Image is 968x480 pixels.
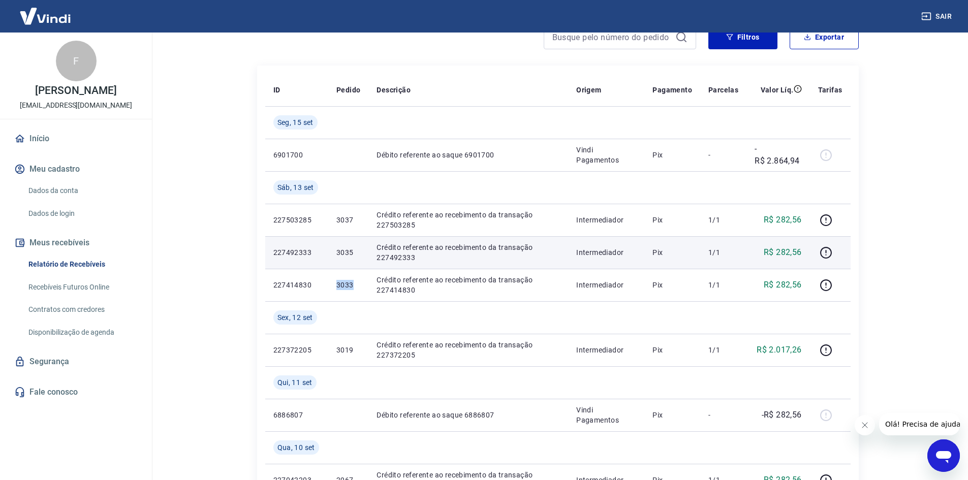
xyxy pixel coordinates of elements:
p: [EMAIL_ADDRESS][DOMAIN_NAME] [20,100,132,111]
p: -R$ 2.864,94 [755,143,801,167]
span: Sáb, 13 set [277,182,314,193]
p: Crédito referente ao recebimento da transação 227503285 [377,210,560,230]
p: 6886807 [273,410,320,420]
span: Qua, 10 set [277,442,315,453]
a: Relatório de Recebíveis [24,254,140,275]
p: Descrição [377,85,411,95]
a: Disponibilização de agenda [24,322,140,343]
button: Exportar [790,25,859,49]
p: 1/1 [708,215,738,225]
iframe: Mensagem da empresa [879,413,960,435]
p: Tarifas [818,85,842,95]
p: R$ 282,56 [764,214,802,226]
a: Início [12,127,140,150]
p: R$ 282,56 [764,279,802,291]
p: R$ 282,56 [764,246,802,259]
p: 3019 [336,345,360,355]
p: Origem [576,85,601,95]
p: 227503285 [273,215,320,225]
p: Pagamento [652,85,692,95]
span: Sex, 12 set [277,312,313,323]
p: [PERSON_NAME] [35,85,116,96]
p: Débito referente ao saque 6886807 [377,410,560,420]
a: Dados de login [24,203,140,224]
a: Segurança [12,350,140,373]
div: F [56,41,97,81]
p: Crédito referente ao recebimento da transação 227492333 [377,242,560,263]
p: Pedido [336,85,360,95]
p: -R$ 282,56 [762,409,802,421]
p: Vindi Pagamentos [576,405,636,425]
p: Valor Líq. [761,85,794,95]
img: Vindi [12,1,78,31]
button: Meus recebíveis [12,232,140,254]
p: ID [273,85,280,95]
p: Crédito referente ao recebimento da transação 227414830 [377,275,560,295]
p: Vindi Pagamentos [576,145,636,165]
p: Pix [652,280,692,290]
p: Pix [652,150,692,160]
p: 227492333 [273,247,320,258]
p: 227414830 [273,280,320,290]
p: Parcelas [708,85,738,95]
p: Intermediador [576,345,636,355]
p: Pix [652,345,692,355]
iframe: Fechar mensagem [855,415,875,435]
p: Pix [652,247,692,258]
a: Contratos com credores [24,299,140,320]
span: Seg, 15 set [277,117,314,127]
p: Crédito referente ao recebimento da transação 227372205 [377,340,560,360]
p: 1/1 [708,280,738,290]
p: 3035 [336,247,360,258]
p: - [708,410,738,420]
p: - [708,150,738,160]
p: Pix [652,410,692,420]
p: Intermediador [576,215,636,225]
p: Débito referente ao saque 6901700 [377,150,560,160]
span: Qui, 11 set [277,377,313,388]
p: R$ 2.017,26 [757,344,801,356]
iframe: Botão para abrir a janela de mensagens [927,439,960,472]
p: 1/1 [708,345,738,355]
a: Fale conosco [12,381,140,403]
a: Dados da conta [24,180,140,201]
button: Meu cadastro [12,158,140,180]
p: 3037 [336,215,360,225]
button: Filtros [708,25,777,49]
a: Recebíveis Futuros Online [24,277,140,298]
button: Sair [919,7,956,26]
p: 6901700 [273,150,320,160]
p: Pix [652,215,692,225]
p: 227372205 [273,345,320,355]
p: 3033 [336,280,360,290]
p: 1/1 [708,247,738,258]
p: Intermediador [576,247,636,258]
p: Intermediador [576,280,636,290]
input: Busque pelo número do pedido [552,29,671,45]
span: Olá! Precisa de ajuda? [6,7,85,15]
